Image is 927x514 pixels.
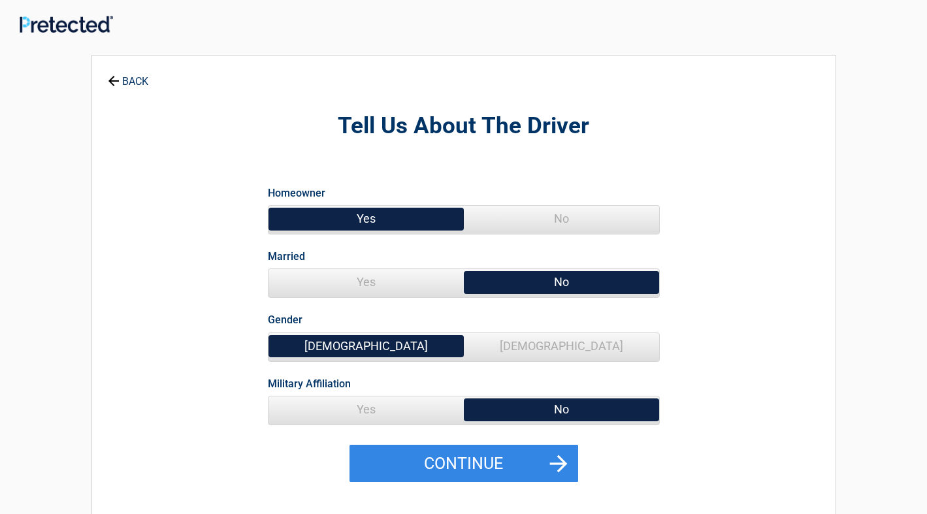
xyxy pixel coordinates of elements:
button: Continue [350,445,578,483]
span: [DEMOGRAPHIC_DATA] [268,333,464,359]
label: Gender [268,311,302,329]
label: Homeowner [268,184,325,202]
h2: Tell Us About The Driver [164,111,764,142]
label: Married [268,248,305,265]
span: No [464,206,659,232]
label: Military Affiliation [268,375,351,393]
span: [DEMOGRAPHIC_DATA] [464,333,659,359]
span: Yes [268,269,464,295]
a: BACK [105,64,151,87]
span: No [464,269,659,295]
span: No [464,396,659,423]
span: Yes [268,206,464,232]
span: Yes [268,396,464,423]
img: Main Logo [20,16,113,33]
